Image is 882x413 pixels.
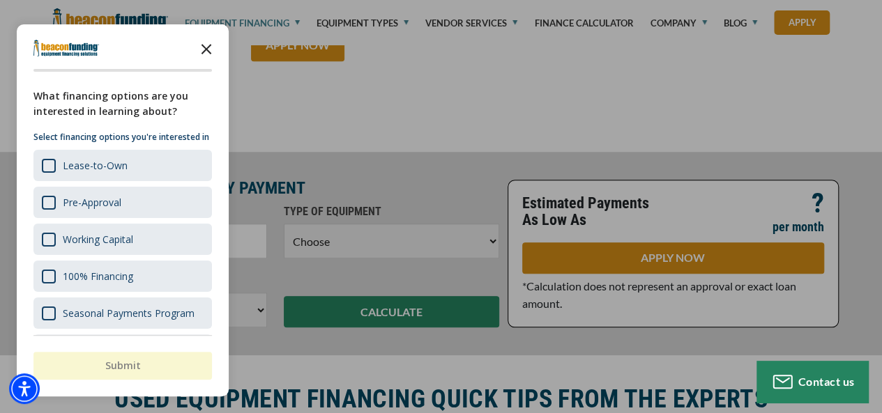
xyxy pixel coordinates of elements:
[63,159,128,172] div: Lease-to-Own
[33,352,212,380] button: Submit
[33,297,212,329] div: Seasonal Payments Program
[756,361,868,403] button: Contact us
[63,306,195,320] div: Seasonal Payments Program
[63,233,133,246] div: Working Capital
[33,187,212,218] div: Pre-Approval
[33,130,212,144] p: Select financing options you're interested in
[17,24,229,396] div: Survey
[9,373,40,404] div: Accessibility Menu
[798,375,855,388] span: Contact us
[63,196,121,209] div: Pre-Approval
[33,40,99,56] img: Company logo
[33,224,212,255] div: Working Capital
[33,88,212,119] div: What financing options are you interested in learning about?
[33,260,212,292] div: 100% Financing
[192,34,220,62] button: Close the survey
[33,150,212,181] div: Lease-to-Own
[63,270,133,283] div: 100% Financing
